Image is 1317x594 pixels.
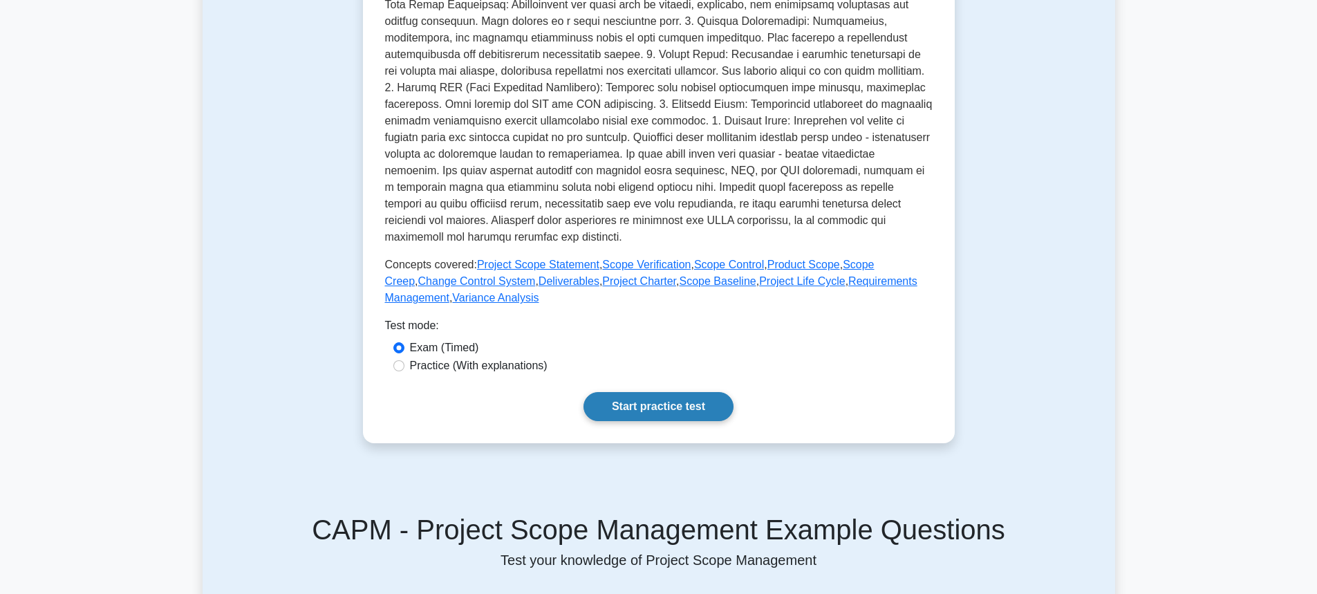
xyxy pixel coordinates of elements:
a: Scope Verification [602,259,691,270]
h5: CAPM - Project Scope Management Example Questions [211,513,1107,546]
a: Variance Analysis [452,292,539,304]
a: Start practice test [583,392,734,421]
a: Project Charter [602,275,676,287]
a: Product Scope [767,259,840,270]
a: Deliverables [539,275,599,287]
a: Project Scope Statement [477,259,599,270]
a: Change Control System [418,275,536,287]
p: Test your knowledge of Project Scope Management [211,552,1107,568]
p: Concepts covered: , , , , , , , , , , , [385,257,933,306]
a: Scope Baseline [680,275,756,287]
label: Exam (Timed) [410,340,479,356]
div: Test mode: [385,317,933,340]
a: Project Life Cycle [759,275,846,287]
label: Practice (With explanations) [410,358,548,374]
a: Scope Control [694,259,764,270]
